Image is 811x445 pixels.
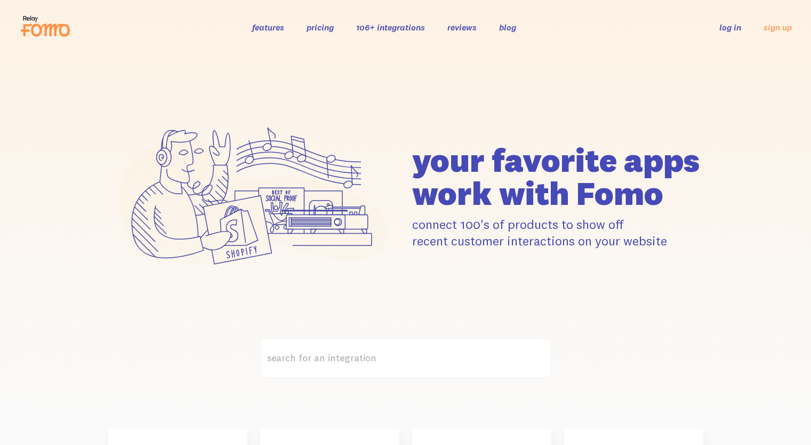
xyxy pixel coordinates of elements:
a: blog [499,22,516,33]
a: sign up [764,22,792,33]
a: log in [719,22,741,33]
h1: your favorite apps work with Fomo [412,144,703,210]
a: features [252,22,284,33]
a: pricing [307,22,334,33]
p: connect 100's of products to show off recent customer interactions on your website [412,216,703,249]
label: search for an integration [260,339,551,378]
a: reviews [447,22,477,33]
a: 106+ integrations [356,22,425,33]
